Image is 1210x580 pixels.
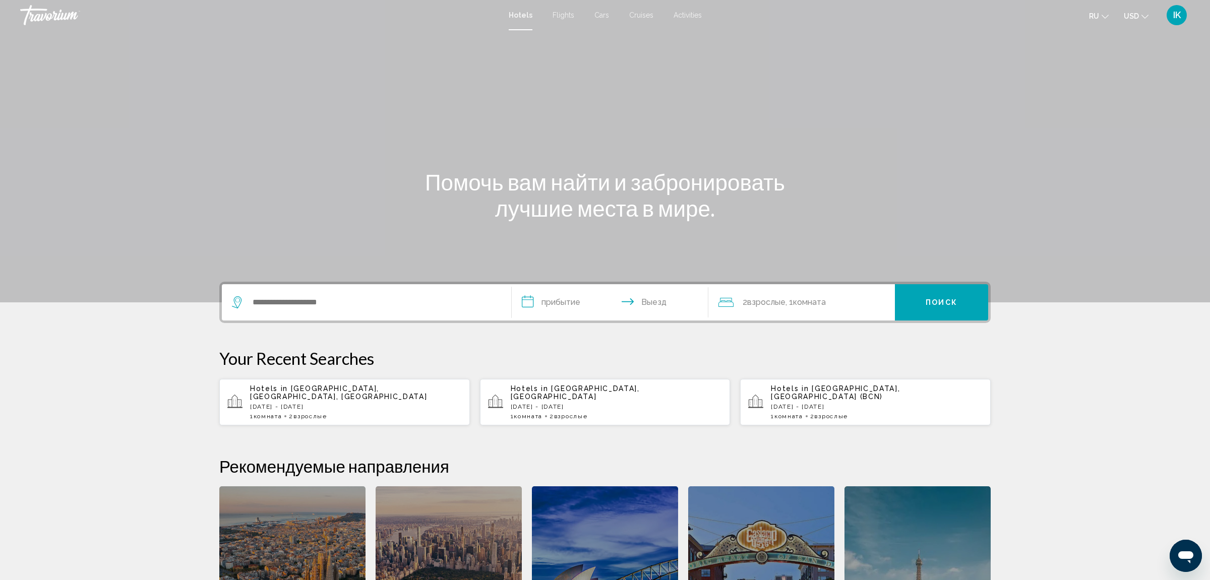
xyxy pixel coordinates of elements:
[1089,9,1109,23] button: Change language
[250,384,288,393] span: Hotels in
[254,413,282,420] span: Комната
[509,11,532,19] a: Hotels
[926,299,957,307] span: Поиск
[550,413,587,420] span: 2
[514,413,542,420] span: Комната
[771,403,983,410] p: [DATE] - [DATE]
[1170,540,1202,572] iframe: Кнопка запуска окна обмена сообщениями
[219,456,991,476] h2: Рекомендуемые направления
[740,378,991,426] button: Hotels in [GEOGRAPHIC_DATA], [GEOGRAPHIC_DATA] (BCN)[DATE] - [DATE]1Комната2Взрослые
[814,413,848,420] span: Взрослые
[20,5,499,25] a: Travorium
[222,284,988,320] div: Search widget
[250,403,462,410] p: [DATE] - [DATE]
[708,284,895,320] button: Travelers: 2 adults, 0 children
[219,378,470,426] button: Hotels in [GEOGRAPHIC_DATA], [GEOGRAPHIC_DATA], [GEOGRAPHIC_DATA][DATE] - [DATE]1Комната2Взрослые
[743,295,785,309] span: 2
[674,11,702,19] a: Activities
[1124,9,1148,23] button: Change currency
[629,11,653,19] a: Cruises
[416,169,794,221] h1: Помочь вам найти и забронировать лучшие места в мире.
[1124,12,1139,20] span: USD
[1164,5,1190,26] button: User Menu
[810,413,848,420] span: 2
[219,348,991,368] p: Your Recent Searches
[293,413,327,420] span: Взрослые
[1173,10,1181,20] span: IK
[250,384,427,401] span: [GEOGRAPHIC_DATA], [GEOGRAPHIC_DATA], [GEOGRAPHIC_DATA]
[511,413,542,420] span: 1
[512,284,708,320] button: Check in and out dates
[1089,12,1099,20] span: ru
[289,413,327,420] span: 2
[511,384,640,401] span: [GEOGRAPHIC_DATA], [GEOGRAPHIC_DATA]
[785,295,826,309] span: , 1
[511,384,549,393] span: Hotels in
[895,284,988,320] button: Поиск
[480,378,731,426] button: Hotels in [GEOGRAPHIC_DATA], [GEOGRAPHIC_DATA][DATE] - [DATE]1Комната2Взрослые
[594,11,609,19] a: Cars
[771,413,803,420] span: 1
[771,384,900,401] span: [GEOGRAPHIC_DATA], [GEOGRAPHIC_DATA] (BCN)
[554,413,587,420] span: Взрослые
[771,384,809,393] span: Hotels in
[250,413,282,420] span: 1
[747,297,785,307] span: Взрослые
[553,11,574,19] a: Flights
[774,413,803,420] span: Комната
[793,297,826,307] span: Комната
[511,403,722,410] p: [DATE] - [DATE]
